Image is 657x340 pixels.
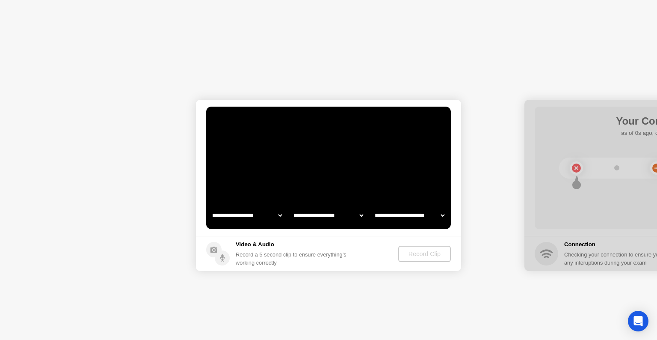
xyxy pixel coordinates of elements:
select: Available microphones [373,207,446,224]
select: Available cameras [210,207,284,224]
h5: Video & Audio [236,240,350,249]
button: Record Clip [398,246,451,262]
select: Available speakers [292,207,365,224]
div: Record Clip [402,251,447,257]
div: Record a 5 second clip to ensure everything’s working correctly [236,251,350,267]
div: Open Intercom Messenger [628,311,648,331]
